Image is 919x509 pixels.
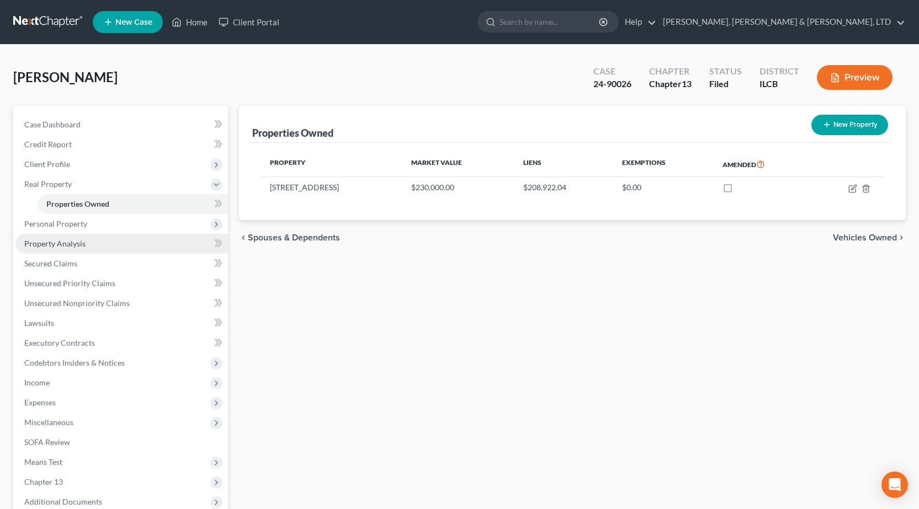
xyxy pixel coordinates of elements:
span: 13 [682,78,692,89]
div: ILCB [759,78,799,90]
a: Client Portal [213,12,285,32]
a: Property Analysis [15,234,228,254]
span: Properties Owned [46,199,109,208]
span: Real Property [24,179,72,189]
i: chevron_right [897,233,906,242]
span: Client Profile [24,159,70,169]
span: SOFA Review [24,437,70,447]
a: Help [619,12,656,32]
div: District [759,65,799,78]
span: Secured Claims [24,259,77,268]
span: Income [24,378,50,387]
th: Amended [714,152,812,177]
span: Miscellaneous [24,417,73,427]
input: Search by name... [500,12,601,32]
a: Properties Owned [38,194,228,214]
div: Status [709,65,742,78]
button: New Property [811,115,888,135]
a: Credit Report [15,135,228,154]
a: Secured Claims [15,254,228,274]
span: Lawsuits [24,318,54,328]
a: Home [166,12,213,32]
button: Vehicles Owned chevron_right [833,233,906,242]
span: Codebtors Insiders & Notices [24,358,125,367]
span: [PERSON_NAME] [13,69,118,85]
div: Chapter [649,78,692,90]
span: Means Test [24,457,62,467]
th: Liens [514,152,614,177]
span: Executory Contracts [24,338,95,347]
button: chevron_left Spouses & Dependents [239,233,340,242]
div: Open Intercom Messenger [881,472,908,498]
span: Expenses [24,398,56,407]
td: $0.00 [613,177,713,198]
button: Preview [817,65,893,90]
a: Executory Contracts [15,333,228,353]
span: Unsecured Priority Claims [24,278,115,288]
td: $230,000.00 [402,177,514,198]
div: Properties Owned [252,126,333,140]
span: Property Analysis [24,239,86,248]
div: Case [593,65,631,78]
span: New Case [115,18,152,26]
span: Personal Property [24,219,87,228]
a: Unsecured Nonpriority Claims [15,293,228,313]
td: $208,922.04 [514,177,614,198]
span: Case Dashboard [24,120,81,129]
div: 24-90026 [593,78,631,90]
a: Unsecured Priority Claims [15,274,228,293]
span: Additional Documents [24,497,102,506]
a: Case Dashboard [15,115,228,135]
div: Chapter [649,65,692,78]
td: [STREET_ADDRESS] [261,177,402,198]
th: Property [261,152,402,177]
a: [PERSON_NAME], [PERSON_NAME] & [PERSON_NAME], LTD [657,12,905,32]
span: Spouses & Dependents [248,233,340,242]
span: Chapter 13 [24,477,63,486]
span: Unsecured Nonpriority Claims [24,298,130,308]
span: Credit Report [24,140,72,149]
th: Exemptions [613,152,713,177]
div: Filed [709,78,742,90]
i: chevron_left [239,233,248,242]
a: Lawsuits [15,313,228,333]
th: Market Value [402,152,514,177]
a: SOFA Review [15,432,228,452]
span: Vehicles Owned [833,233,897,242]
